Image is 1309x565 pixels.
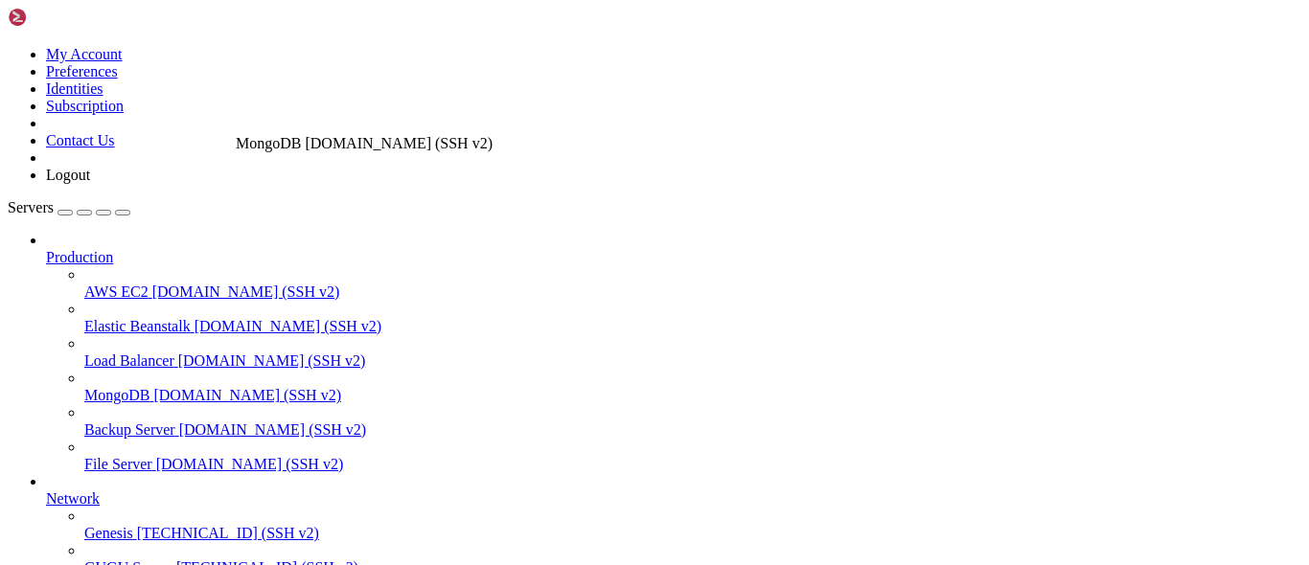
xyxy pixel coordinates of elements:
[153,387,341,403] span: [DOMAIN_NAME] (SSH v2)
[84,525,1301,542] a: Genesis [TECHNICAL_ID] (SSH v2)
[84,318,191,334] span: Elastic Beanstalk
[84,387,1301,404] a: MongoDB [DOMAIN_NAME] (SSH v2)
[46,46,123,62] a: My Account
[46,249,1301,266] a: Production
[84,387,149,403] span: MongoDB
[179,421,367,438] span: [DOMAIN_NAME] (SSH v2)
[46,490,100,507] span: Network
[84,283,1301,301] a: AWS EC2 [DOMAIN_NAME] (SSH v2)
[46,232,1301,473] li: Production
[195,318,382,334] span: [DOMAIN_NAME] (SSH v2)
[46,132,115,148] a: Contact Us
[84,370,1301,404] li: MongoDB [DOMAIN_NAME] (SSH v2)
[46,167,90,183] a: Logout
[84,525,133,541] span: Genesis
[84,456,152,472] span: File Server
[84,421,1301,439] a: Backup Server [DOMAIN_NAME] (SSH v2)
[178,352,366,369] span: [DOMAIN_NAME] (SSH v2)
[8,199,130,215] a: Servers
[8,25,15,42] div: (0, 1)
[84,352,174,369] span: Load Balancer
[156,456,344,472] span: [DOMAIN_NAME] (SSH v2)
[84,352,1301,370] a: Load Balancer [DOMAIN_NAME] (SSH v2)
[46,63,118,79] a: Preferences
[152,283,340,300] span: [DOMAIN_NAME] (SSH v2)
[84,335,1301,370] li: Load Balancer [DOMAIN_NAME] (SSH v2)
[137,525,319,541] span: [TECHNICAL_ID] (SSH v2)
[84,283,149,300] span: AWS EC2
[8,8,118,27] img: Shellngn
[84,439,1301,473] li: File Server [DOMAIN_NAME] (SSH v2)
[8,199,54,215] span: Servers
[84,456,1301,473] a: File Server [DOMAIN_NAME] (SSH v2)
[46,80,103,97] a: Identities
[305,135,493,151] span: [DOMAIN_NAME] (SSH v2)
[84,301,1301,335] li: Elastic Beanstalk [DOMAIN_NAME] (SSH v2)
[236,135,301,151] span: MongoDB
[84,421,175,438] span: Backup Server
[8,8,1060,25] x-row: Connecting [TECHNICAL_ID]...
[84,508,1301,542] li: Genesis [TECHNICAL_ID] (SSH v2)
[46,249,113,265] span: Production
[84,266,1301,301] li: AWS EC2 [DOMAIN_NAME] (SSH v2)
[46,490,1301,508] a: Network
[46,98,124,114] a: Subscription
[84,404,1301,439] li: Backup Server [DOMAIN_NAME] (SSH v2)
[84,318,1301,335] a: Elastic Beanstalk [DOMAIN_NAME] (SSH v2)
